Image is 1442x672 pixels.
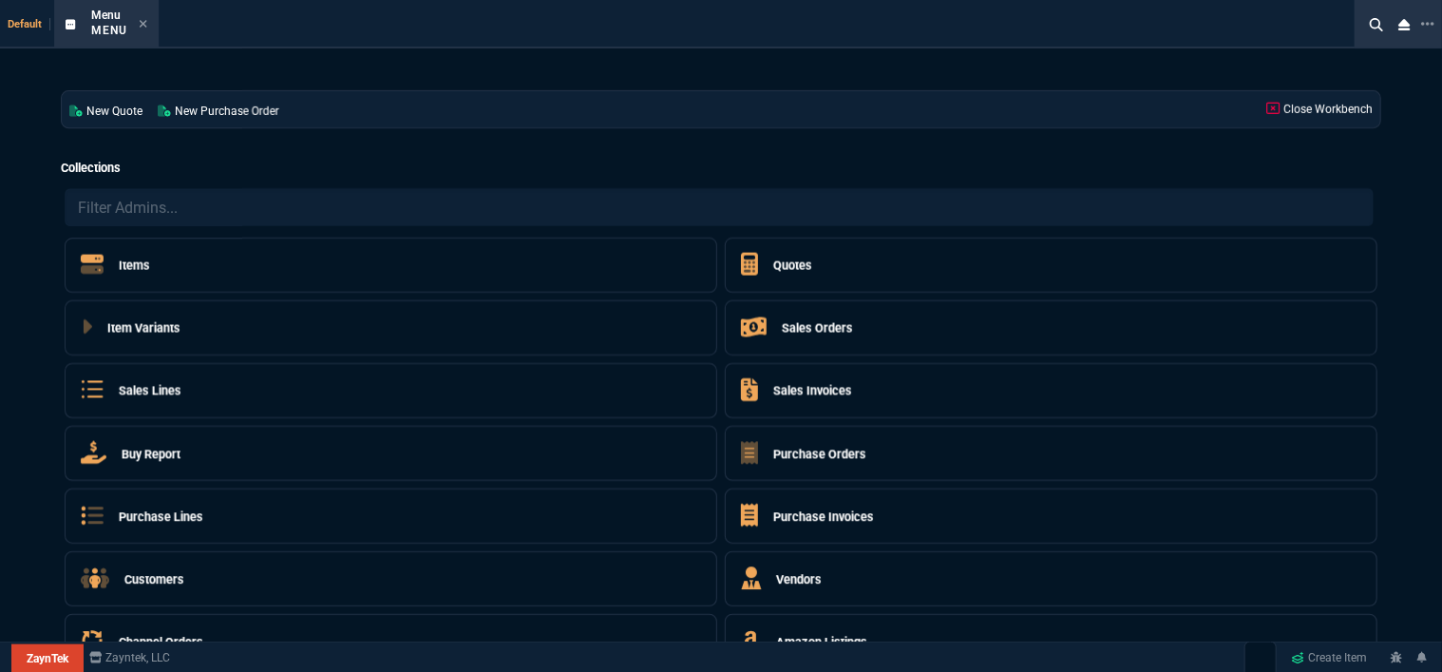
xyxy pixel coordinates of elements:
h5: Items [119,257,150,275]
h5: Purchase Invoices [773,508,874,526]
a: msbcCompanyName [84,649,177,666]
h5: Sales Orders [782,319,853,337]
h5: Collections [61,159,1381,177]
nx-icon: Close Workbench [1391,13,1417,36]
a: Create Item [1284,643,1376,672]
a: New Quote [62,91,150,127]
h5: Item Variants [107,319,180,337]
span: Menu [91,9,121,22]
h5: Quotes [773,257,812,275]
h5: Channel Orders [119,633,203,651]
h5: Purchase Lines [119,508,203,526]
h5: Buy Report [122,445,180,463]
h5: Customers [124,570,184,588]
h5: Amazon Listings [776,633,867,651]
input: Filter Admins... [65,188,1374,226]
nx-icon: Close Tab [139,17,147,32]
nx-icon: Open New Tab [1421,15,1434,33]
nx-icon: Search [1362,13,1391,36]
h5: Sales Invoices [773,382,852,400]
h5: Vendors [776,570,822,588]
span: Default [8,18,50,30]
a: Close Workbench [1259,91,1380,127]
h5: Purchase Orders [773,445,866,463]
h5: Sales Lines [119,382,181,400]
a: New Purchase Order [150,91,287,127]
p: Menu [91,23,127,38]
